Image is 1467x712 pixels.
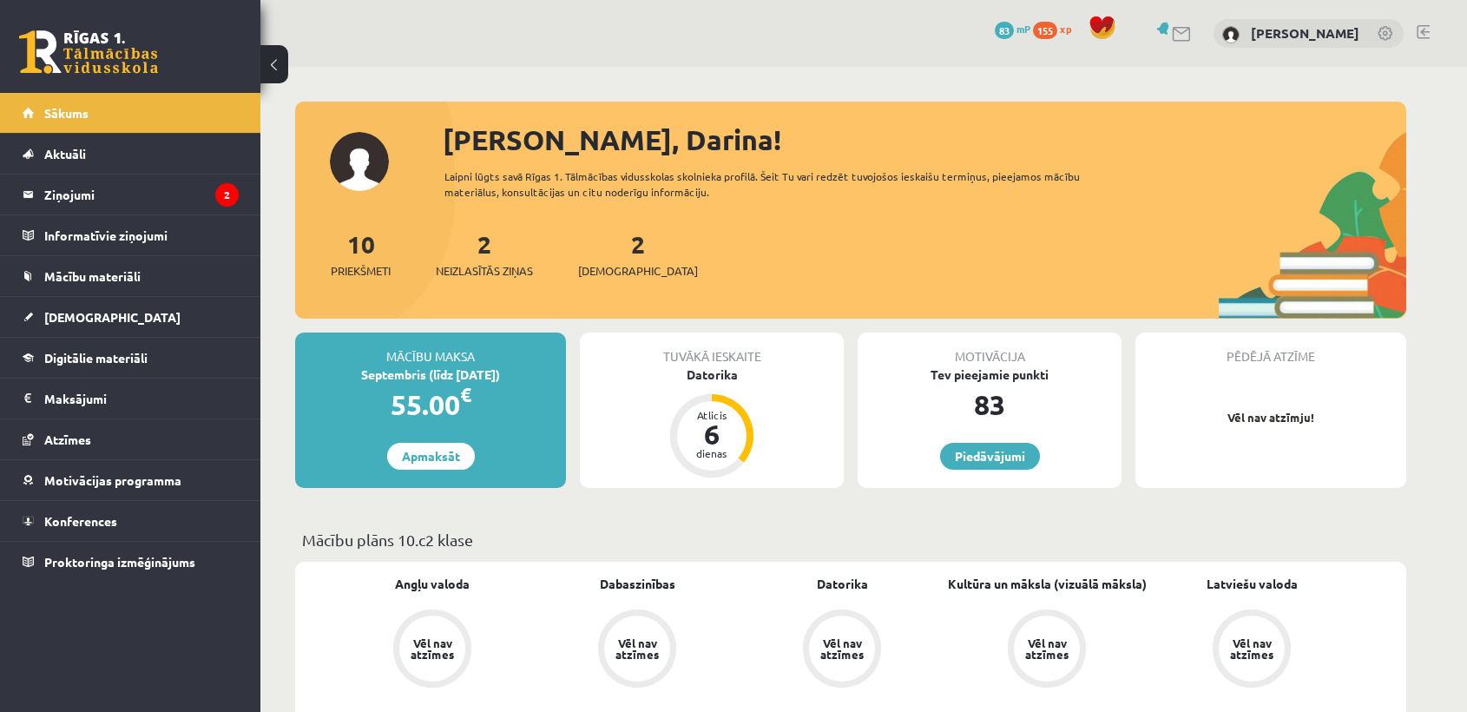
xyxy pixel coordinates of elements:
[44,309,181,325] span: [DEMOGRAPHIC_DATA]
[295,384,566,425] div: 55.00
[23,93,239,133] a: Sākums
[44,379,239,419] legend: Maksājumi
[302,528,1399,551] p: Mācību plāns 10.c2 klase
[44,105,89,121] span: Sākums
[580,333,844,366] div: Tuvākā ieskaite
[578,228,698,280] a: 2[DEMOGRAPHIC_DATA]
[1251,24,1359,42] a: [PERSON_NAME]
[215,183,239,207] i: 2
[460,382,471,407] span: €
[1060,22,1071,36] span: xp
[44,554,195,570] span: Proktoringa izmēģinājums
[1016,22,1030,36] span: mP
[23,134,239,174] a: Aktuāli
[23,460,239,500] a: Motivācijas programma
[23,542,239,582] a: Proktoringa izmēģinājums
[330,610,535,691] a: Vēl nav atzīmes
[44,513,117,529] span: Konferences
[1023,637,1071,660] div: Vēl nav atzīmes
[331,262,391,280] span: Priekšmeti
[44,175,239,214] legend: Ziņojumi
[1033,22,1080,36] a: 155 xp
[44,432,91,447] span: Atzīmes
[23,501,239,541] a: Konferences
[578,262,698,280] span: [DEMOGRAPHIC_DATA]
[858,333,1122,366] div: Motivācija
[1222,26,1240,43] img: Darina Stirāne
[740,610,944,691] a: Vēl nav atzīmes
[686,420,738,448] div: 6
[408,637,457,660] div: Vēl nav atzīmes
[580,366,844,384] div: Datorika
[23,175,239,214] a: Ziņojumi2
[1144,409,1398,426] p: Vēl nav atzīmju!
[19,30,158,74] a: Rīgas 1. Tālmācības vidusskola
[535,610,740,691] a: Vēl nav atzīmes
[1033,22,1057,39] span: 155
[817,575,868,593] a: Datorika
[444,168,1111,200] div: Laipni lūgts savā Rīgas 1. Tālmācības vidusskolas skolnieka profilā. Šeit Tu vari redzēt tuvojošo...
[940,443,1040,470] a: Piedāvājumi
[600,575,675,593] a: Dabaszinības
[944,610,1149,691] a: Vēl nav atzīmes
[295,366,566,384] div: Septembris (līdz [DATE])
[995,22,1030,36] a: 83 mP
[858,384,1122,425] div: 83
[44,215,239,255] legend: Informatīvie ziņojumi
[686,448,738,458] div: dienas
[686,410,738,420] div: Atlicis
[44,268,141,284] span: Mācību materiāli
[613,637,661,660] div: Vēl nav atzīmes
[23,379,239,419] a: Maksājumi
[23,215,239,255] a: Informatīvie ziņojumi
[443,119,1406,161] div: [PERSON_NAME], Darina!
[295,333,566,366] div: Mācību maksa
[995,22,1014,39] span: 83
[44,146,86,162] span: Aktuāli
[818,637,866,660] div: Vēl nav atzīmes
[44,350,148,366] span: Digitālie materiāli
[948,575,1147,593] a: Kultūra un māksla (vizuālā māksla)
[387,443,475,470] a: Apmaksāt
[23,256,239,296] a: Mācību materiāli
[1135,333,1406,366] div: Pēdējā atzīme
[436,228,533,280] a: 2Neizlasītās ziņas
[331,228,391,280] a: 10Priekšmeti
[1227,637,1276,660] div: Vēl nav atzīmes
[23,338,239,378] a: Digitālie materiāli
[1207,575,1298,593] a: Latviešu valoda
[395,575,470,593] a: Angļu valoda
[580,366,844,480] a: Datorika Atlicis 6 dienas
[858,366,1122,384] div: Tev pieejamie punkti
[44,472,181,488] span: Motivācijas programma
[436,262,533,280] span: Neizlasītās ziņas
[23,419,239,459] a: Atzīmes
[23,297,239,337] a: [DEMOGRAPHIC_DATA]
[1149,610,1354,691] a: Vēl nav atzīmes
